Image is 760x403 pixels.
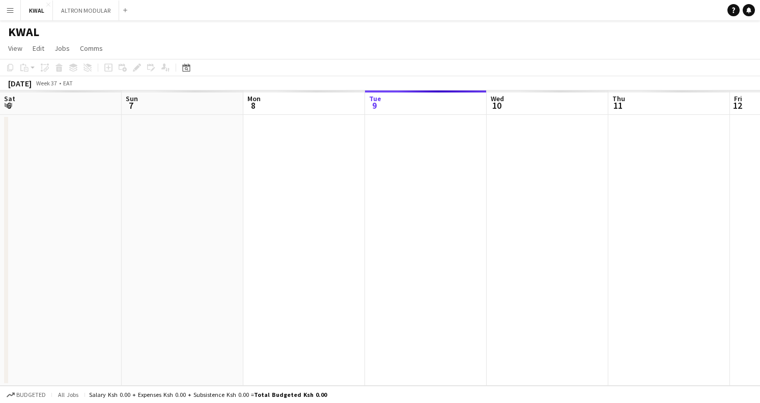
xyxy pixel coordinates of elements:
[3,100,15,111] span: 6
[56,391,80,398] span: All jobs
[8,78,32,88] div: [DATE]
[491,94,504,103] span: Wed
[80,44,103,53] span: Comms
[5,389,47,400] button: Budgeted
[53,1,119,20] button: ALTRON MODULAR
[8,44,22,53] span: View
[247,94,261,103] span: Mon
[124,100,138,111] span: 7
[76,42,107,55] a: Comms
[4,94,15,103] span: Sat
[254,391,327,398] span: Total Budgeted Ksh 0.00
[734,94,742,103] span: Fri
[612,94,625,103] span: Thu
[611,100,625,111] span: 11
[246,100,261,111] span: 8
[4,42,26,55] a: View
[733,100,742,111] span: 12
[50,42,74,55] a: Jobs
[33,44,44,53] span: Edit
[368,100,381,111] span: 9
[369,94,381,103] span: Tue
[489,100,504,111] span: 10
[29,42,48,55] a: Edit
[34,79,59,87] span: Week 37
[54,44,70,53] span: Jobs
[8,24,39,40] h1: KWAL
[126,94,138,103] span: Sun
[89,391,327,398] div: Salary Ksh 0.00 + Expenses Ksh 0.00 + Subsistence Ksh 0.00 =
[63,79,73,87] div: EAT
[21,1,53,20] button: KWAL
[16,391,46,398] span: Budgeted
